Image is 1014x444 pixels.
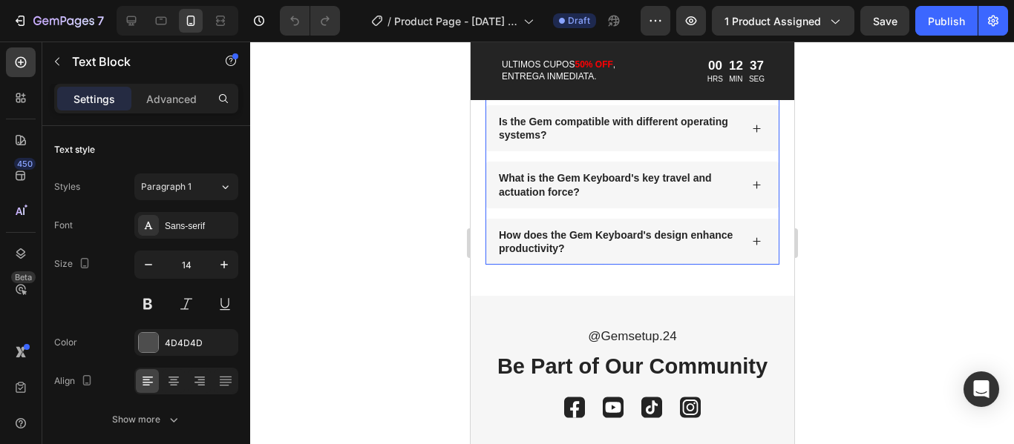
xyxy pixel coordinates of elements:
p: Settings [73,91,115,107]
button: 7 [6,6,111,36]
div: Open Intercom Messenger [964,371,999,407]
div: Styles [54,180,80,193]
div: Beta [11,271,36,283]
span: Paragraph 1 [141,180,192,193]
p: Text Block [72,53,198,70]
div: Color [54,336,77,349]
span: / [387,13,391,29]
div: Publish [928,13,965,29]
div: Align [54,371,96,391]
span: Draft [568,14,590,27]
div: Sans-serif [165,219,235,233]
p: 7 [97,12,104,30]
div: Undo/Redo [280,6,340,36]
button: Paragraph 1 [134,173,238,200]
p: Advanced [146,91,197,107]
div: Show more [112,412,181,427]
iframe: Design area [471,42,794,444]
div: Font [54,219,73,232]
button: Publish [915,6,978,36]
div: Size [54,254,94,274]
button: Save [860,6,909,36]
button: Show more [54,406,238,433]
span: Product Page - [DATE] 12:30:46 [394,13,517,29]
div: Text style [54,143,95,156]
button: 1 product assigned [712,6,854,36]
span: Save [873,15,897,27]
div: 4D4D4D [165,337,235,350]
div: 450 [14,158,36,170]
span: 1 product assigned [724,13,821,29]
